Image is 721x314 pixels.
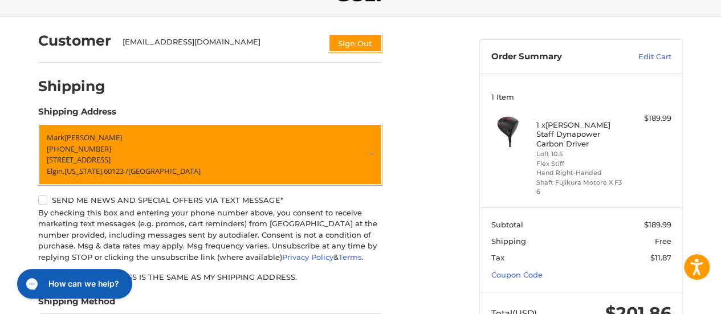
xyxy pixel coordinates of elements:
[38,124,382,185] a: Enter or select a different address
[328,34,382,52] button: Sign Out
[282,252,333,262] a: Privacy Policy
[38,207,382,263] div: By checking this box and entering your phone number above, you consent to receive marketing text ...
[491,92,671,101] h3: 1 Item
[47,132,64,142] span: Mark
[47,144,111,154] span: [PHONE_NUMBER]
[104,166,128,176] span: 60123 /
[38,272,382,282] label: My billing address is the same as my shipping address.
[38,105,116,124] legend: Shipping Address
[123,36,317,52] div: [EMAIL_ADDRESS][DOMAIN_NAME]
[536,168,624,178] li: Hand Right-Handed
[614,51,671,63] a: Edit Cart
[47,154,111,165] span: [STREET_ADDRESS]
[536,159,624,169] li: Flex Stiff
[626,113,671,124] div: $189.99
[536,178,624,197] li: Shaft Fujikura Motore X F3 6
[38,78,105,95] h2: Shipping
[64,132,122,142] span: [PERSON_NAME]
[491,220,523,229] span: Subtotal
[627,283,721,314] iframe: Google Customer Reviews
[128,166,201,176] span: [GEOGRAPHIC_DATA]
[655,236,671,246] span: Free
[339,252,362,262] a: Terms
[491,236,526,246] span: Shipping
[644,220,671,229] span: $189.99
[38,195,382,205] label: Send me news and special offers via text message*
[536,120,624,148] h4: 1 x [PERSON_NAME] Staff Dynapower Carbon Driver
[38,32,111,50] h2: Customer
[38,295,115,313] legend: Shipping Method
[47,166,64,176] span: Elgin,
[64,166,104,176] span: [US_STATE],
[491,270,543,279] a: Coupon Code
[536,149,624,159] li: Loft 10.5
[491,253,504,262] span: Tax
[491,51,614,63] h3: Order Summary
[650,253,671,262] span: $11.87
[11,265,136,303] iframe: Gorgias live chat messenger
